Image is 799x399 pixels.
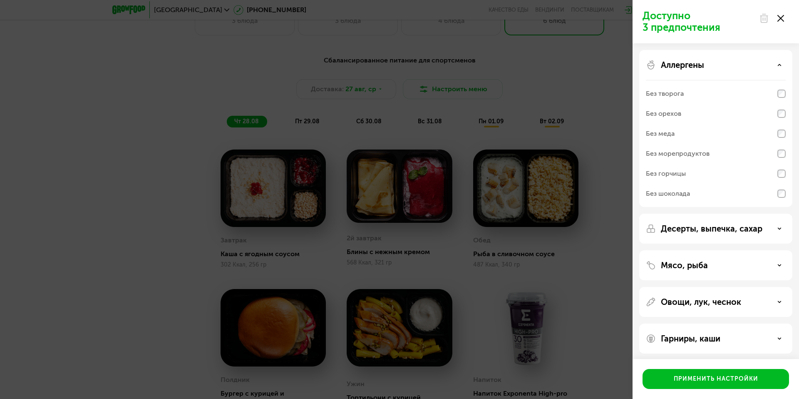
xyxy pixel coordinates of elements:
div: Без меда [646,129,675,139]
div: Без горчицы [646,169,686,179]
div: Без творога [646,89,684,99]
p: Аллергены [661,60,704,70]
p: Мясо, рыба [661,260,708,270]
div: Без шоколада [646,189,690,199]
div: Без орехов [646,109,681,119]
div: Применить настройки [674,375,758,383]
div: Без морепродуктов [646,149,710,159]
p: Доступно 3 предпочтения [643,10,754,33]
p: Гарниры, каши [661,334,720,344]
p: Десерты, выпечка, сахар [661,224,762,234]
button: Применить настройки [643,369,789,389]
p: Овощи, лук, чеснок [661,297,741,307]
